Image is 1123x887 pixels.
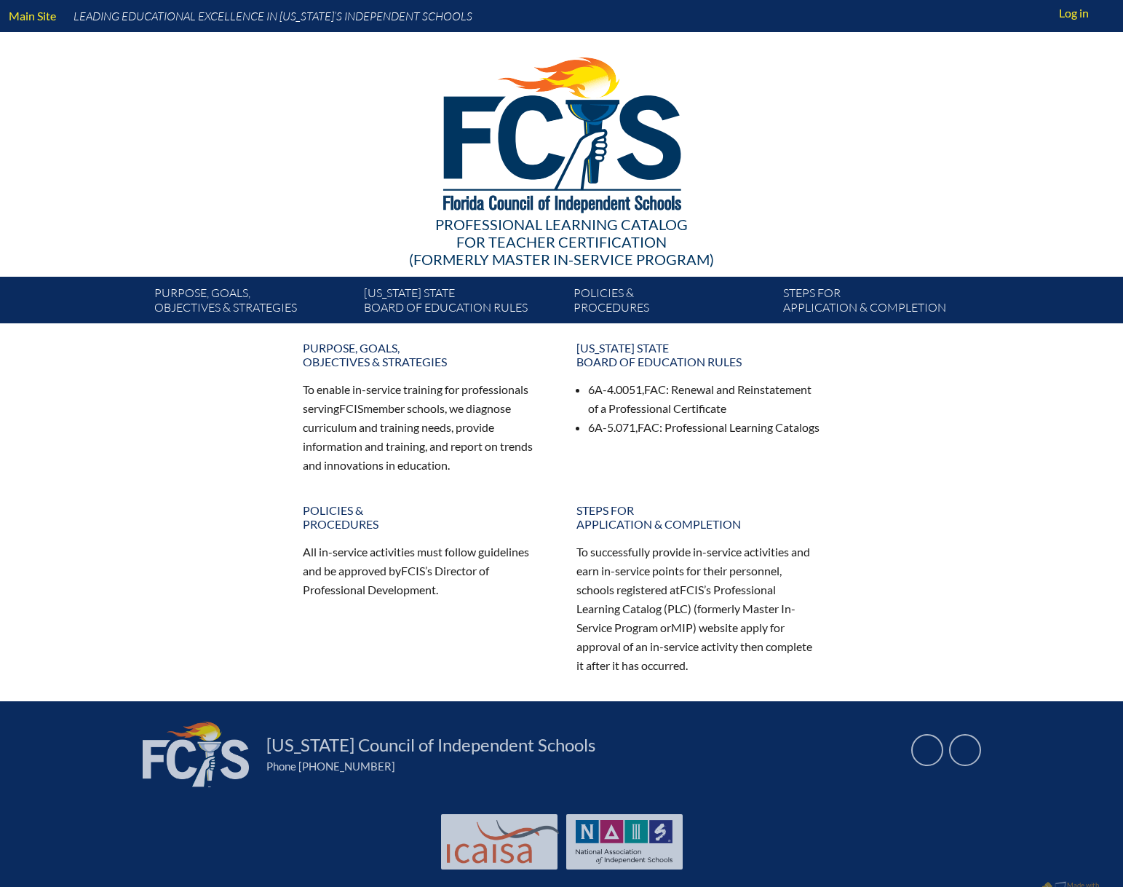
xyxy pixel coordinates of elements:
[294,497,556,537] a: Policies &Procedures
[266,760,894,773] div: Phone [PHONE_NUMBER]
[358,283,568,323] a: [US_STATE] StateBoard of Education rules
[303,543,547,599] p: All in-service activities must follow guidelines and be approved by ’s Director of Professional D...
[680,583,704,596] span: FCIS
[1059,4,1089,22] span: Log in
[576,820,673,864] img: NAIS Logo
[401,564,425,577] span: FCIS
[3,6,62,25] a: Main Site
[576,543,821,674] p: To successfully provide in-service activities and earn in-service points for their personnel, sch...
[339,401,363,415] span: FCIS
[638,420,659,434] span: FAC
[644,382,666,396] span: FAC
[143,722,249,787] img: FCIS_logo_white
[588,418,821,437] li: 6A-5.071, : Professional Learning Catalogs
[568,335,830,374] a: [US_STATE] StateBoard of Education rules
[411,32,712,231] img: FCISlogo221.eps
[568,497,830,537] a: Steps forapplication & completion
[148,283,358,323] a: Purpose, goals,objectives & strategies
[143,216,981,268] div: Professional Learning Catalog (formerly Master In-service Program)
[294,335,556,374] a: Purpose, goals,objectives & strategies
[261,733,601,757] a: [US_STATE] Council of Independent Schools
[447,820,559,864] img: Int'l Council Advancing Independent School Accreditation logo
[777,283,987,323] a: Steps forapplication & completion
[303,380,547,474] p: To enable in-service training for professionals serving member schools, we diagnose curriculum an...
[671,620,693,634] span: MIP
[667,602,688,615] span: PLC
[456,233,667,251] span: for Teacher Certification
[588,380,821,418] li: 6A-4.0051, : Renewal and Reinstatement of a Professional Certificate
[568,283,777,323] a: Policies &Procedures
